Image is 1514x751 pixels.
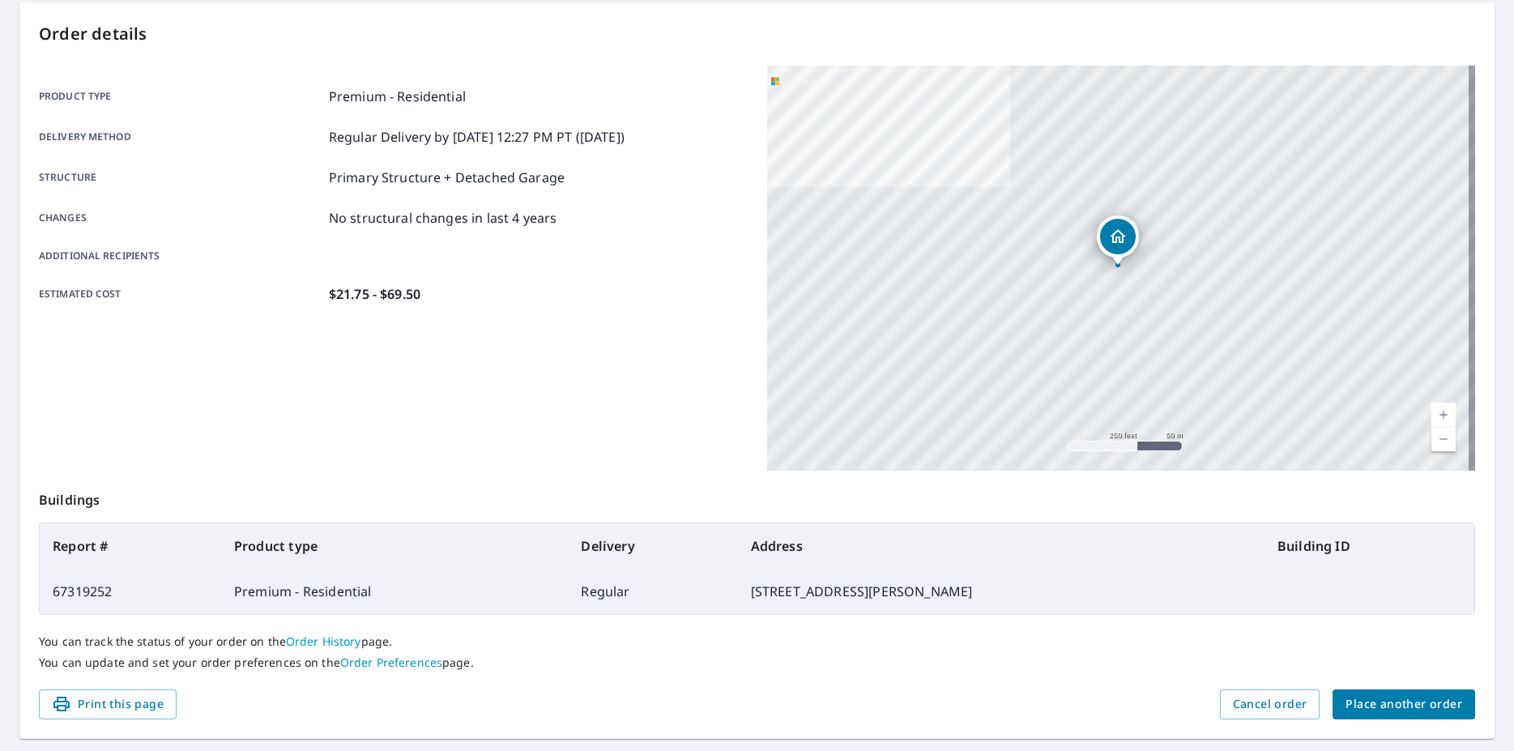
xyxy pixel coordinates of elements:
a: Current Level 17, Zoom In [1431,403,1456,427]
button: Cancel order [1220,689,1320,719]
p: Regular Delivery by [DATE] 12:27 PM PT ([DATE]) [329,127,625,147]
th: Report # [40,523,221,569]
span: Place another order [1346,694,1462,715]
th: Address [738,523,1265,569]
p: Primary Structure + Detached Garage [329,168,565,187]
p: Order details [39,22,1475,46]
span: Cancel order [1233,694,1307,715]
p: Premium - Residential [329,87,466,106]
div: Dropped pin, building 1, Residential property, 1834 Koons Rd North Canton, OH 44720 [1097,215,1139,266]
td: 67319252 [40,569,221,614]
p: Delivery method [39,127,322,147]
button: Print this page [39,689,177,719]
th: Delivery [568,523,737,569]
a: Order Preferences [340,655,442,670]
a: Order History [286,634,361,649]
p: Buildings [39,471,1475,523]
p: You can update and set your order preferences on the page. [39,655,1475,670]
p: No structural changes in last 4 years [329,208,557,228]
p: $21.75 - $69.50 [329,284,420,304]
th: Building ID [1265,523,1474,569]
p: Additional recipients [39,249,322,263]
p: Changes [39,208,322,228]
button: Place another order [1333,689,1475,719]
p: Structure [39,168,322,187]
th: Product type [221,523,569,569]
p: Product type [39,87,322,106]
span: Print this page [52,694,164,715]
td: Regular [568,569,737,614]
p: Estimated cost [39,284,322,304]
td: Premium - Residential [221,569,569,614]
td: [STREET_ADDRESS][PERSON_NAME] [738,569,1265,614]
a: Current Level 17, Zoom Out [1431,427,1456,451]
p: You can track the status of your order on the page. [39,634,1475,649]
